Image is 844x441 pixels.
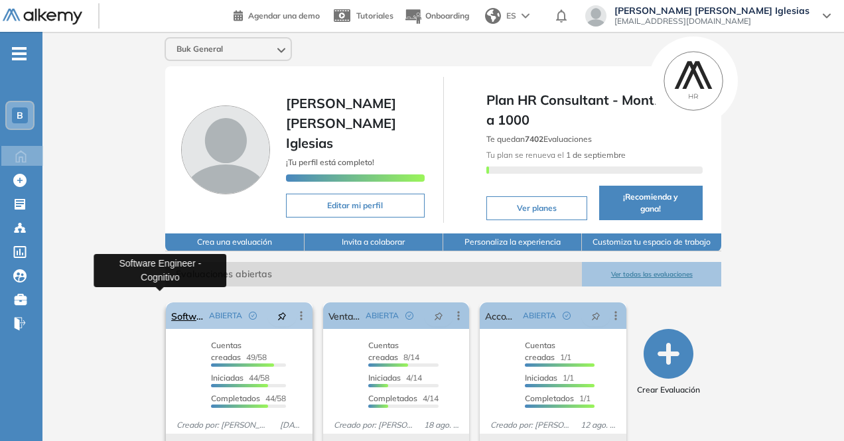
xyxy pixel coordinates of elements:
[211,340,242,362] span: Cuentas creadas
[368,340,419,362] span: 8/14
[366,310,399,322] span: ABIERTA
[525,134,543,144] b: 7402
[599,186,703,220] button: ¡Recomienda y gana!
[176,44,223,54] span: Buk General
[637,329,700,396] button: Crear Evaluación
[368,393,439,403] span: 4/14
[171,419,274,431] span: Creado por: [PERSON_NAME]
[525,340,555,362] span: Cuentas creadas
[486,134,592,144] span: Te quedan Evaluaciones
[328,302,361,329] a: Ventas - [GEOGRAPHIC_DATA]
[525,373,557,383] span: Iniciadas
[12,52,27,55] i: -
[171,302,204,329] a: Software Engineer - Cognitivo
[356,11,393,21] span: Tutoriales
[614,16,809,27] span: [EMAIL_ADDRESS][DOMAIN_NAME]
[443,233,582,251] button: Personaliza la experiencia
[582,233,721,251] button: Customiza tu espacio de trabajo
[486,90,703,130] span: Plan HR Consultant - Month - 701 a 1000
[582,262,721,286] button: Ver todas las evaluaciones
[523,310,556,322] span: ABIERTA
[267,305,297,326] button: pushpin
[211,373,269,383] span: 44/58
[3,9,82,25] img: Logo
[637,384,700,396] span: Crear Evaluación
[614,5,809,16] span: [PERSON_NAME] [PERSON_NAME] Iglesias
[525,393,591,403] span: 1/1
[591,310,600,321] span: pushpin
[305,233,443,251] button: Invita a colaborar
[525,373,574,383] span: 1/1
[564,150,626,160] b: 1 de septiembre
[486,196,587,220] button: Ver planes
[425,11,469,21] span: Onboarding
[368,373,401,383] span: Iniciadas
[419,419,464,431] span: 18 ago. 2025
[522,13,529,19] img: arrow
[485,419,575,431] span: Creado por: [PERSON_NAME]
[165,262,582,286] span: Evaluaciones abiertas
[249,312,257,320] span: check-circle
[165,233,304,251] button: Crea una evaluación
[525,393,574,403] span: Completados
[506,10,516,22] span: ES
[368,340,399,362] span: Cuentas creadas
[248,11,320,21] span: Agendar una demo
[434,310,443,321] span: pushpin
[94,254,226,287] div: Software Engineer - Cognitivo
[234,7,320,23] a: Agendar una demo
[211,340,267,362] span: 49/58
[181,105,270,194] img: Foto de perfil
[563,312,571,320] span: check-circle
[211,373,244,383] span: Iniciadas
[277,310,287,321] span: pushpin
[17,110,23,121] span: B
[581,305,610,326] button: pushpin
[286,157,374,167] span: ¡Tu perfil está completo!
[286,95,396,151] span: [PERSON_NAME] [PERSON_NAME] Iglesias
[275,419,307,431] span: [DATE]
[328,419,419,431] span: Creado por: [PERSON_NAME]
[486,150,626,160] span: Tu plan se renueva el
[485,302,518,329] a: Accounting Analyst
[405,312,413,320] span: check-circle
[286,194,424,218] button: Editar mi perfil
[424,305,453,326] button: pushpin
[485,8,501,24] img: world
[404,2,469,31] button: Onboarding
[525,340,571,362] span: 1/1
[368,393,417,403] span: Completados
[211,393,286,403] span: 44/58
[209,310,242,322] span: ABIERTA
[211,393,260,403] span: Completados
[575,419,621,431] span: 12 ago. 2025
[368,373,422,383] span: 4/14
